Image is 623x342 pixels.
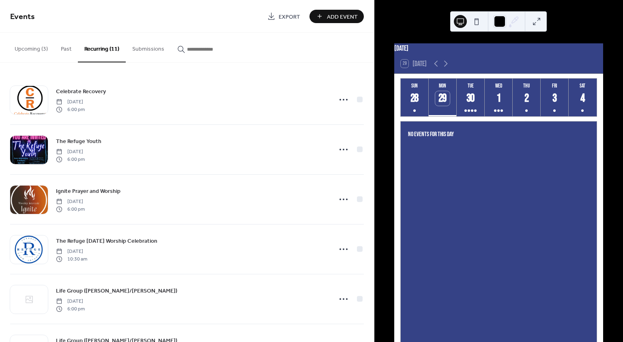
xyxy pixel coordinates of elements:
[279,13,300,21] span: Export
[576,91,590,106] div: 4
[56,98,85,106] span: [DATE]
[56,148,85,156] span: [DATE]
[401,79,429,116] button: Sun28
[431,83,454,89] div: Mon
[571,83,594,89] div: Sat
[54,33,78,62] button: Past
[126,33,171,62] button: Submissions
[56,248,87,255] span: [DATE]
[56,287,177,295] span: Life Group ([PERSON_NAME]/[PERSON_NAME])
[543,83,566,89] div: Fri
[309,10,364,23] button: Add Event
[56,286,177,295] a: Life Group ([PERSON_NAME]/[PERSON_NAME])
[56,305,85,312] span: 6:00 pm
[56,87,106,96] a: Celebrate Recovery
[394,43,603,54] div: [DATE]
[56,198,85,205] span: [DATE]
[56,236,157,246] a: The Refuge [DATE] Worship Celebration
[485,79,513,116] button: Wed1
[56,156,85,163] span: 6:00 pm
[569,79,597,116] button: Sat4
[327,13,358,21] span: Add Event
[435,91,450,106] div: 29
[519,91,534,106] div: 2
[56,106,85,113] span: 6:00 pm
[463,91,478,106] div: 30
[402,125,595,144] div: No events for this day
[403,83,426,89] div: Sun
[56,186,120,196] a: Ignite Prayer and Worship
[56,88,106,96] span: Celebrate Recovery
[261,10,306,23] a: Export
[459,83,482,89] div: Tue
[56,255,87,263] span: 10:30 am
[8,33,54,62] button: Upcoming (3)
[56,205,85,213] span: 6:00 pm
[10,9,35,25] span: Events
[56,298,85,305] span: [DATE]
[56,137,101,146] span: The Refuge Youth
[491,91,506,106] div: 1
[457,79,485,116] button: Tue30
[548,91,562,106] div: 3
[487,83,510,89] div: Wed
[56,137,101,146] a: The Refuge Youth
[513,79,541,116] button: Thu2
[78,33,126,62] button: Recurring (11)
[429,79,457,116] button: Mon29
[407,91,422,106] div: 28
[515,83,538,89] div: Thu
[541,79,569,116] button: Fri3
